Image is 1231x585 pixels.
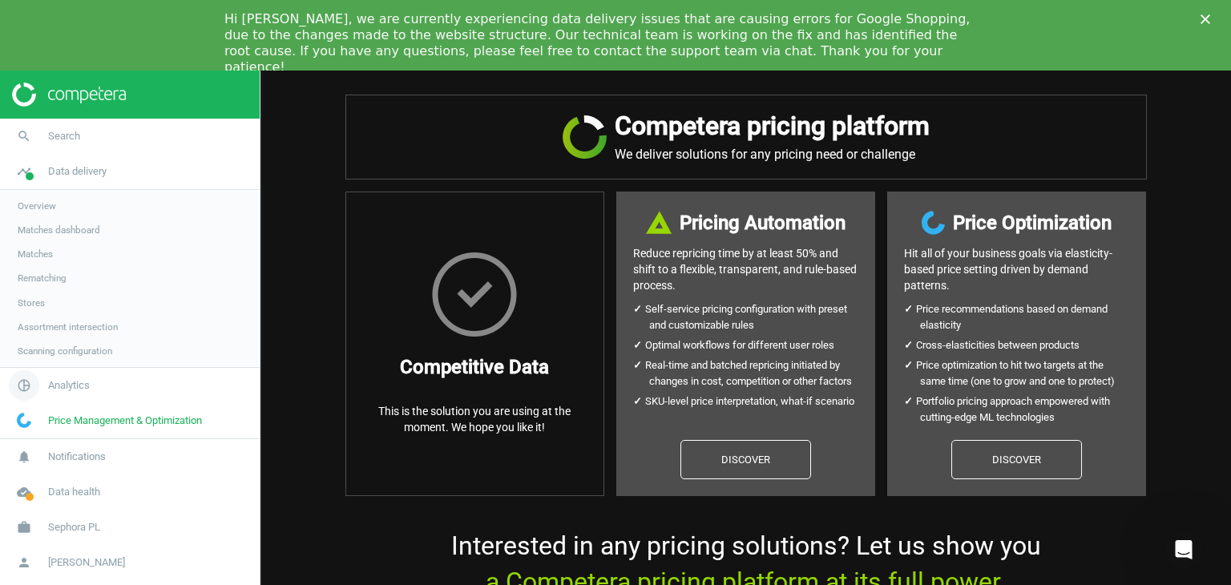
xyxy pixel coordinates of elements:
div: Hi [PERSON_NAME], we are currently experiencing data delivery issues that are causing errors for ... [224,11,981,75]
img: wGWNvw8QSZomAAAAABJRU5ErkJggg== [17,413,31,428]
a: Discover [680,440,811,480]
i: work [9,512,39,543]
h3: Competitive Data [400,353,549,381]
span: Matches [18,248,53,260]
i: cloud_done [9,477,39,507]
h2: Competera pricing platform [615,111,930,141]
li: Price recommendations based on demand elasticity [920,301,1129,333]
li: Self-service pricing configuration with preset and customizable rules [649,301,858,333]
i: person [9,547,39,578]
img: JRVR7TKHubxRX4WiWFsHXLVQu3oYgKr0EdU6k5jjvBYYAAAAAElFTkSuQmCC [563,115,607,159]
li: Portfolio pricing approach empowered with cutting-edge ML technologies [920,393,1129,426]
li: Optimal workflows for different user roles [649,337,858,353]
span: Data health [48,485,100,499]
span: Assortment intersection [18,321,118,333]
img: wGWNvw8QSZomAAAAABJRU5ErkJggg== [922,211,945,235]
span: Rematching [18,272,67,284]
a: Discover [951,440,1082,480]
li: Cross-elasticities between products [920,337,1129,353]
span: Data delivery [48,164,107,179]
img: ajHJNr6hYgQAAAAASUVORK5CYII= [12,83,126,107]
iframe: Intercom live chat [1164,531,1203,569]
i: notifications [9,442,39,472]
span: Price Management & Optimization [48,414,202,428]
img: DI+PfHAOTJwAAAAASUVORK5CYII= [646,211,672,234]
div: Close [1201,14,1217,24]
span: Matches dashboard [18,224,100,236]
span: Overview [18,200,56,212]
span: Scanning configuration [18,345,112,357]
h3: Price Optimization [953,208,1112,237]
p: We deliver solutions for any pricing need or challenge [615,147,930,163]
span: [PERSON_NAME] [48,555,125,570]
span: Notifications [48,450,106,464]
i: timeline [9,156,39,187]
p: Reduce repricing time by at least 50% and shift to a flexible, transparent, and rule-based process. [633,245,858,293]
i: pie_chart_outlined [9,370,39,401]
li: SKU-level price interpretation, what-if scenario [649,393,858,409]
i: search [9,121,39,151]
h3: Pricing Automation [680,208,846,237]
img: HxscrLsMTvcLXxPnqlhRQhRi+upeiQYiT7g7j1jdpu6T9n6zgWWHzG7gAAAABJRU5ErkJggg== [432,252,517,337]
li: Price optimization to hit two targets at the same time (one to grow and one to protect) [920,357,1129,389]
p: Hit all of your business goals via elasticity- based price setting driven by demand patterns. [904,245,1129,293]
span: Analytics [48,378,90,393]
span: Sephora PL [48,520,100,535]
li: Real-time and batched repricing initiated by changes in cost, competition or other factors [649,357,858,389]
span: Stores [18,297,45,309]
p: This is the solution you are using at the moment. We hope you like it! [362,403,587,435]
span: Search [48,129,80,143]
